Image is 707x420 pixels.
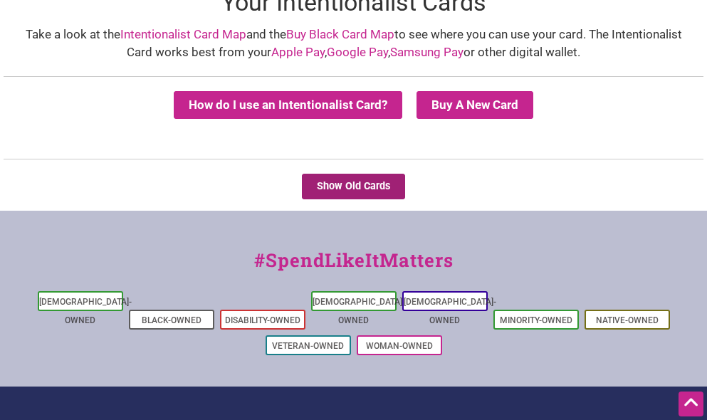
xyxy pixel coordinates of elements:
[272,341,344,351] a: Veteran-Owned
[417,91,533,119] summary: Buy A New Card
[327,45,388,59] a: Google Pay
[225,315,300,325] a: Disability-Owned
[39,297,132,325] a: [DEMOGRAPHIC_DATA]-Owned
[174,91,402,119] button: How do I use an Intentionalist Card?
[366,341,433,351] a: Woman-Owned
[596,315,659,325] a: Native-Owned
[120,27,246,41] a: Intentionalist Card Map
[404,297,496,325] a: [DEMOGRAPHIC_DATA]-Owned
[302,174,405,199] button: Show Old Cards
[286,27,394,41] a: Buy Black Card Map
[390,45,464,59] a: Samsung Pay
[142,315,201,325] a: Black-Owned
[313,297,405,325] a: [DEMOGRAPHIC_DATA]-Owned
[14,26,693,62] div: Take a look at the and the to see where you can use your card. The Intentionalist Card works best...
[271,45,325,59] a: Apple Pay
[679,392,703,416] div: Scroll Back to Top
[500,315,572,325] a: Minority-Owned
